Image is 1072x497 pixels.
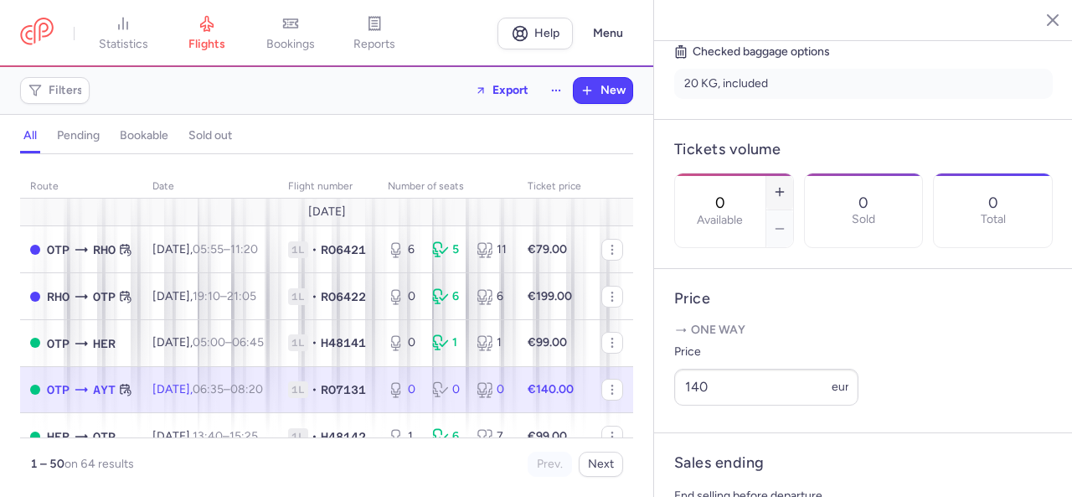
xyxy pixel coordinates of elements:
label: Available [697,214,743,227]
span: Help [534,27,559,39]
time: 06:35 [193,382,224,396]
span: H48141 [321,334,366,351]
th: date [142,174,278,199]
strong: €99.00 [528,335,567,349]
span: Filters [49,84,83,97]
span: AYT [93,381,116,399]
input: --- [674,369,858,406]
span: RO6421 [321,241,366,258]
a: Help [497,18,573,49]
time: 05:00 [193,335,225,349]
strong: €79.00 [528,242,567,256]
time: 13:40 [193,429,223,443]
p: 0 [858,194,868,211]
span: on 64 results [64,457,134,471]
span: 1L [288,288,308,305]
span: • [312,381,317,398]
h5: Checked baggage options [674,42,1053,62]
a: bookings [249,15,332,52]
span: OTP [47,334,70,353]
h4: Sales ending [674,453,764,473]
span: statistics [99,37,148,52]
strong: €140.00 [528,382,574,396]
h4: bookable [120,128,168,143]
span: RHO [93,241,116,259]
div: 6 [388,241,419,258]
span: RHO [47,287,70,306]
div: 0 [477,381,508,398]
span: New [600,84,626,97]
div: 0 [388,334,419,351]
span: Export [492,84,528,96]
th: number of seats [378,174,518,199]
label: Price [674,342,858,362]
button: Prev. [528,452,572,477]
button: Export [464,77,539,104]
span: flights [188,37,225,52]
div: 6 [432,428,463,445]
time: 15:25 [229,429,258,443]
div: 0 [432,381,463,398]
time: 06:45 [232,335,264,349]
span: – [193,242,258,256]
a: reports [332,15,416,52]
span: – [193,335,264,349]
h4: sold out [188,128,232,143]
time: 11:20 [230,242,258,256]
span: eur [832,380,849,394]
div: 1 [477,334,508,351]
span: [DATE], [152,289,256,303]
span: – [193,429,258,443]
h4: Price [674,289,1053,308]
li: 20 KG, included [674,69,1053,99]
button: Menu [583,18,633,49]
time: 21:05 [227,289,256,303]
span: • [312,241,317,258]
h4: Tickets volume [674,140,1053,159]
button: Next [579,452,623,477]
span: RO7131 [321,381,366,398]
div: 0 [388,288,419,305]
span: OTP [93,427,116,446]
time: 05:55 [193,242,224,256]
time: 08:20 [230,382,263,396]
span: RO6422 [321,288,366,305]
p: Sold [852,213,875,226]
span: reports [353,37,395,52]
span: [DATE] [308,205,346,219]
a: statistics [81,15,165,52]
th: route [20,174,142,199]
button: Filters [21,78,89,103]
strong: €199.00 [528,289,572,303]
h4: all [23,128,37,143]
span: 1L [288,381,308,398]
th: Ticket price [518,174,591,199]
span: [DATE], [152,382,263,396]
span: bookings [266,37,315,52]
span: • [312,428,317,445]
div: 1 [388,428,419,445]
time: 19:10 [193,289,220,303]
span: • [312,334,317,351]
span: [DATE], [152,335,264,349]
p: Total [981,213,1006,226]
span: H48142 [321,428,366,445]
div: 1 [432,334,463,351]
div: 11 [477,241,508,258]
span: – [193,289,256,303]
div: 0 [388,381,419,398]
span: HER [47,427,70,446]
button: New [574,78,632,103]
span: – [193,382,263,396]
div: 6 [477,288,508,305]
span: OTP [47,241,70,259]
span: OTP [93,287,116,306]
span: [DATE], [152,242,258,256]
span: 1L [288,428,308,445]
p: One way [674,322,1053,339]
p: 0 [988,194,998,211]
span: 1L [288,334,308,351]
th: Flight number [278,174,378,199]
a: flights [165,15,249,52]
span: 1L [288,241,308,258]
